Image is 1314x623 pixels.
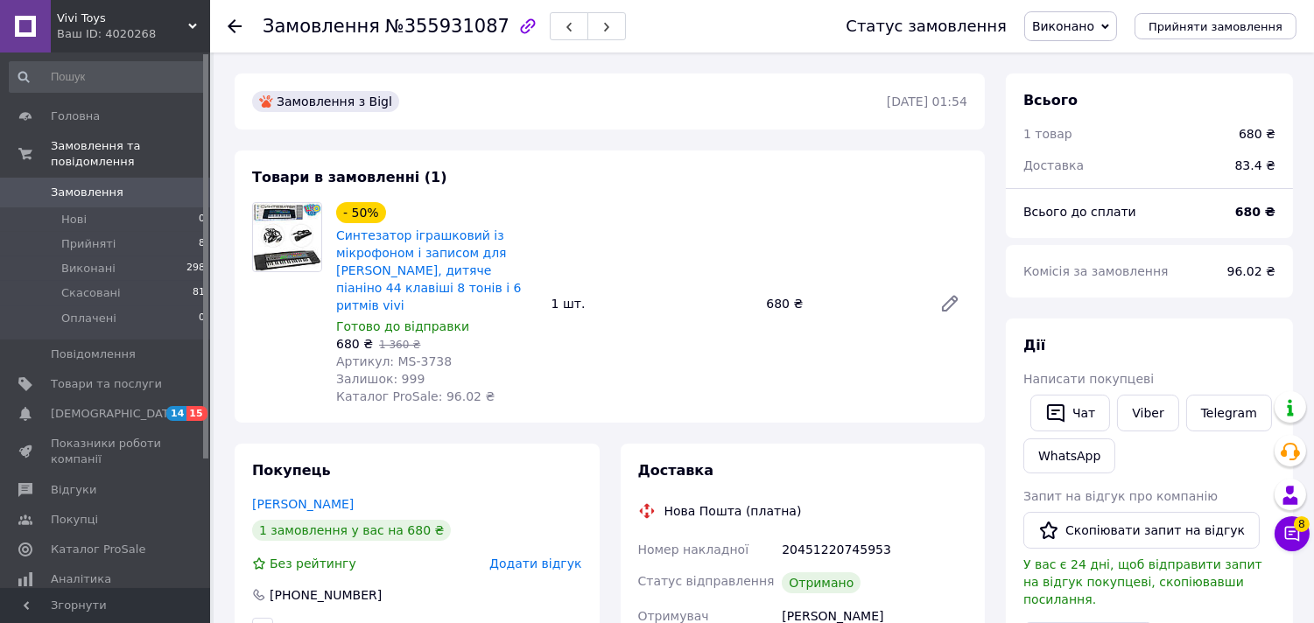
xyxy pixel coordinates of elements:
[379,339,420,351] span: 1 360 ₴
[1023,127,1072,141] span: 1 товар
[1186,395,1272,431] a: Telegram
[1227,264,1275,278] span: 96.02 ₴
[252,497,354,511] a: [PERSON_NAME]
[61,311,116,326] span: Оплачені
[186,261,205,276] span: 298
[489,556,581,570] span: Додати відгук
[638,574,775,588] span: Статус відправлення
[1117,395,1178,431] a: Viber
[1032,19,1094,33] span: Виконано
[61,285,121,301] span: Скасовані
[1275,516,1310,551] button: Чат з покупцем8
[660,502,806,520] div: Нова Пошта (платна)
[57,10,188,26] span: Vivi Toys
[1023,264,1169,278] span: Комісія за замовлення
[1023,512,1260,549] button: Скопіювати запит на відгук
[51,436,162,467] span: Показники роботи компанії
[1235,205,1275,219] b: 680 ₴
[638,462,714,479] span: Доставка
[51,185,123,200] span: Замовлення
[1239,125,1275,143] div: 680 ₴
[1225,146,1286,185] div: 83.4 ₴
[199,311,205,326] span: 0
[1023,205,1136,219] span: Всього до сплати
[336,389,495,403] span: Каталог ProSale: 96.02 ₴
[846,17,1007,35] div: Статус замовлення
[1023,337,1045,353] span: Дії
[51,512,98,528] span: Покупці
[252,91,399,112] div: Замовлення з Bigl
[1023,372,1154,386] span: Написати покупцеві
[270,556,356,570] span: Без рейтингу
[887,94,967,108] time: [DATE] 01:54
[1023,438,1115,473] a: WhatsApp
[268,586,383,604] div: [PHONE_NUMBER]
[51,138,210,170] span: Замовлення та повідомлення
[51,406,180,422] span: [DEMOGRAPHIC_DATA]
[252,520,451,541] div: 1 замовлення у вас на 680 ₴
[336,372,425,386] span: Залишок: 999
[57,26,210,42] div: Ваш ID: 4020268
[1023,92,1078,108] span: Всього
[51,346,136,362] span: Повідомлення
[253,203,321,271] img: Синтезатор іграшковий із мікрофоном і записом для малюків, дитяче піаніно 44 клавіші 8 тонів і 6 ...
[61,212,87,227] span: Нові
[778,534,971,565] div: 20451220745953
[199,212,205,227] span: 0
[51,376,162,392] span: Товари та послуги
[51,542,145,557] span: Каталог ProSale
[336,354,452,368] span: Артикул: MS-3738
[252,462,331,479] span: Покупець
[545,291,760,316] div: 1 шт.
[252,169,447,185] span: Товари в замовленні (1)
[1023,557,1262,606] span: У вас є 24 дні, щоб відправити запит на відгук покупцеві, скопіювавши посилання.
[51,482,96,498] span: Відгуки
[1294,516,1310,532] span: 8
[1030,395,1110,431] button: Чат
[759,291,925,316] div: 680 ₴
[186,406,207,421] span: 15
[782,572,861,593] div: Отримано
[1135,13,1296,39] button: Прийняти замовлення
[336,202,386,223] div: - 50%
[193,285,205,301] span: 81
[166,406,186,421] span: 14
[385,16,509,37] span: №355931087
[199,236,205,252] span: 8
[51,108,100,124] span: Головна
[1023,158,1084,172] span: Доставка
[61,236,116,252] span: Прийняті
[638,542,749,556] span: Номер накладної
[336,228,521,312] a: Синтезатор іграшковий із мікрофоном і записом для [PERSON_NAME], дитяче піаніно 44 клавіші 8 тоні...
[638,609,709,623] span: Отримувач
[1023,489,1218,503] span: Запит на відгук про компанію
[51,571,111,587] span: Аналітика
[9,61,207,93] input: Пошук
[932,286,967,321] a: Редагувати
[336,319,469,333] span: Готово до відправки
[228,17,242,35] div: Повернутися назад
[263,16,380,37] span: Замовлення
[336,337,373,351] span: 680 ₴
[1149,20,1282,33] span: Прийняти замовлення
[61,261,116,276] span: Виконані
